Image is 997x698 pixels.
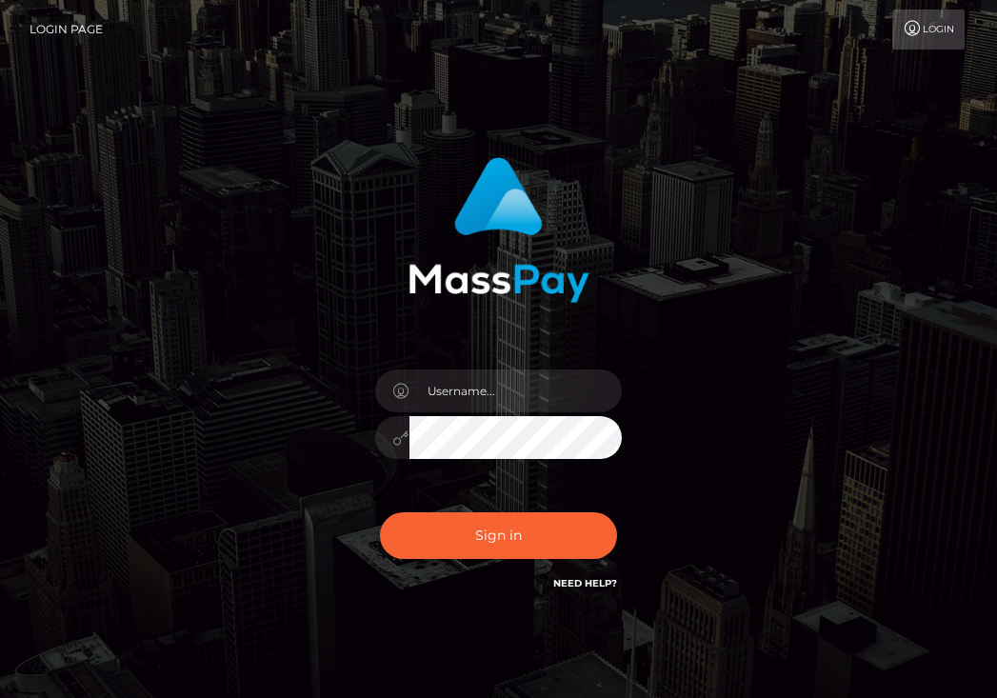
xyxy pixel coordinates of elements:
[380,512,618,559] button: Sign in
[553,577,617,589] a: Need Help?
[409,369,623,412] input: Username...
[892,10,965,50] a: Login
[409,157,589,303] img: MassPay Login
[30,10,103,50] a: Login Page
